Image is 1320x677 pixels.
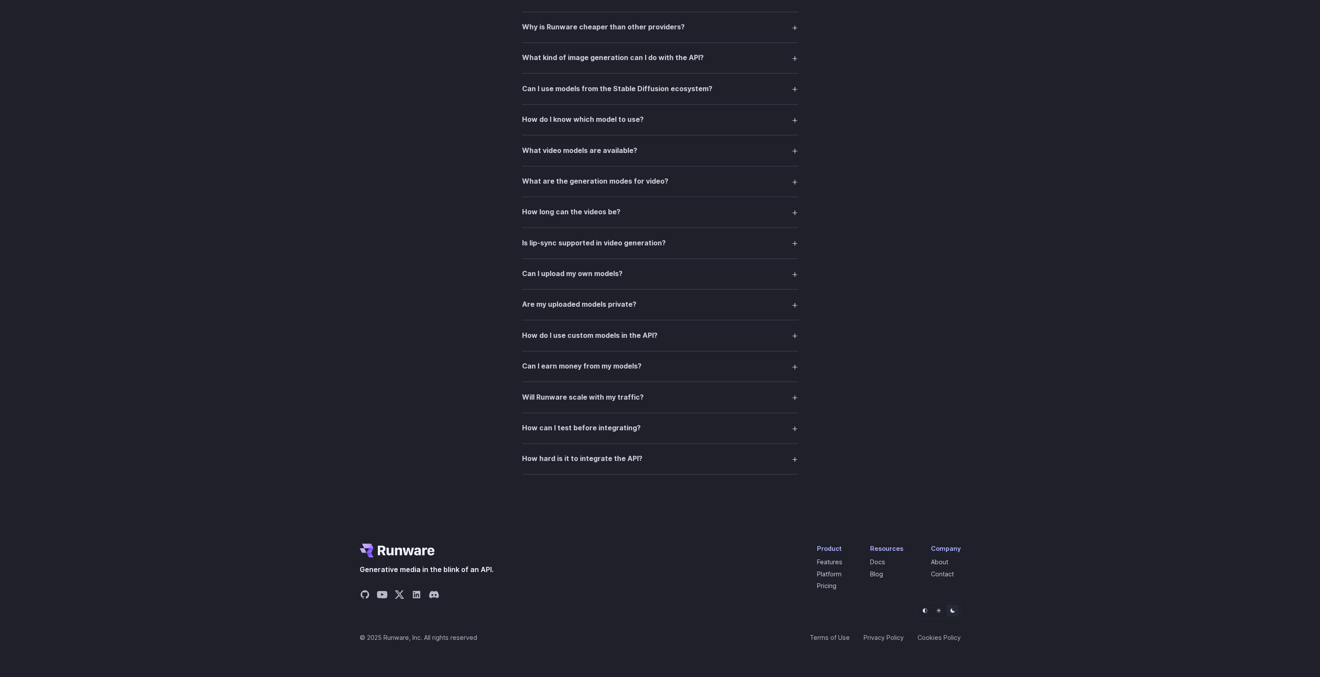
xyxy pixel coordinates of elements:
div: Company [931,544,961,553]
button: Light [933,604,945,617]
a: Cookies Policy [918,633,961,642]
div: Resources [870,544,903,553]
summary: How can I test before integrating? [522,420,798,436]
summary: What kind of image generation can I do with the API? [522,50,798,66]
h3: How hard is it to integrate the API? [522,453,643,464]
a: About [931,558,948,566]
summary: Can I earn money from my models? [522,358,798,375]
ul: Theme selector [917,602,961,619]
h3: How do I know which model to use? [522,114,644,125]
h3: Can I upload my own models? [522,268,623,280]
h3: What are the generation modes for video? [522,176,668,187]
summary: How long can the videos be? [522,204,798,220]
h3: Will Runware scale with my traffic? [522,392,644,403]
a: Go to / [360,544,435,557]
summary: Is lip-sync supported in video generation? [522,235,798,251]
summary: Are my uploaded models private? [522,296,798,313]
a: Share on LinkedIn [412,589,422,602]
h3: Can I earn money from my models? [522,361,642,372]
summary: How hard is it to integrate the API? [522,451,798,467]
h3: What kind of image generation can I do with the API? [522,52,704,64]
h3: Why is Runware cheaper than other providers? [522,22,685,33]
h3: Is lip-sync supported in video generation? [522,238,666,249]
h3: What video models are available? [522,145,637,156]
a: Features [817,558,842,566]
span: © 2025 Runware, Inc. All rights reserved [360,633,477,642]
summary: How do I use custom models in the API? [522,327,798,343]
summary: What video models are available? [522,142,798,159]
summary: Can I upload my own models? [522,266,798,282]
a: Privacy Policy [864,633,904,642]
summary: Can I use models from the Stable Diffusion ecosystem? [522,80,798,97]
a: Terms of Use [810,633,850,642]
summary: What are the generation modes for video? [522,173,798,190]
a: Pricing [817,582,836,589]
h3: How long can the videos be? [522,207,620,218]
summary: Why is Runware cheaper than other providers? [522,19,798,35]
button: Dark [946,604,959,617]
h3: How do I use custom models in the API? [522,330,658,341]
h3: Are my uploaded models private? [522,299,636,310]
a: Share on YouTube [377,589,387,602]
a: Platform [817,570,842,578]
a: Contact [931,570,954,578]
summary: Will Runware scale with my traffic? [522,389,798,405]
h3: Can I use models from the Stable Diffusion ecosystem? [522,83,712,95]
a: Blog [870,570,883,578]
button: Default [919,604,931,617]
span: Generative media in the blink of an API. [360,564,494,575]
div: Product [817,544,842,553]
h3: How can I test before integrating? [522,423,641,434]
a: Docs [870,558,885,566]
a: Share on X [394,589,405,602]
summary: How do I know which model to use? [522,111,798,128]
a: Share on Discord [429,589,439,602]
a: Share on GitHub [360,589,370,602]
